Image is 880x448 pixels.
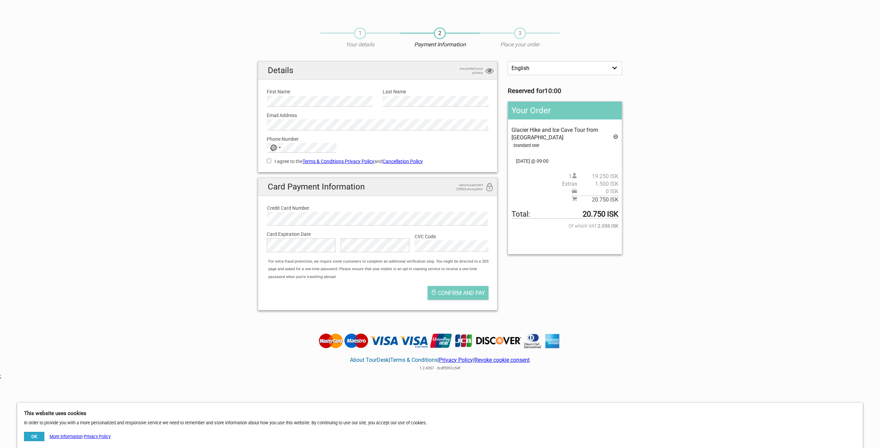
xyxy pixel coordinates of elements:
[474,357,530,363] a: Revoke cookie consent
[514,27,526,39] span: 3
[577,173,618,180] span: 19.250 ISK
[390,357,438,363] a: Terms & Conditions
[49,434,82,439] a: More information
[511,127,598,141] span: Glacier Hike and Ice Cave Tour from [GEOGRAPHIC_DATA]
[577,180,618,188] span: 1.500 ISK
[480,41,560,48] p: Place your order
[434,27,446,39] span: 2
[415,233,488,240] label: CVC Code
[258,61,497,80] h2: Details
[449,67,483,75] span: we protect your privacy
[511,157,618,165] span: [DATE] @ 09:00
[598,222,618,230] strong: 2.056 ISK
[354,27,366,39] span: 1
[345,159,374,164] a: Privacy Policy
[508,87,622,95] h3: Reserved for
[84,434,111,439] a: Privacy Policy
[511,222,618,230] span: Of which VAT:
[267,143,284,152] button: Selected country
[419,366,460,370] span: 1.2.4357 - 3cdf5951c54f
[267,112,488,119] label: Email Address
[485,67,494,76] i: privacy protection
[508,102,622,119] h2: Your Order
[267,204,488,212] label: Credit Card Number
[583,210,618,218] strong: 20.750 ISK
[24,410,856,417] h5: This website uses cookies
[577,188,618,195] span: 0 ISK
[302,159,344,164] a: Terms & Conditions
[439,357,473,363] a: Privacy Policy
[513,142,618,149] div: Standard rate
[317,349,563,372] div: | | |
[24,432,44,441] button: OK
[350,357,389,363] a: About TourDesk
[267,230,488,238] label: Card Expiration Date
[17,403,863,448] div: In order to provide you with a more personalized and responsive service we need to remember and s...
[511,210,618,218] span: Total to be paid
[438,290,485,296] span: Confirm and pay
[317,333,563,349] img: Tourdesk accepts
[258,178,497,196] h2: Card Payment Information
[383,88,488,95] label: Last Name
[544,87,561,95] strong: 10:00
[265,258,497,281] div: For extra fraud protection, we require some customers to complete an additional verification step...
[428,286,488,300] button: Confirm and pay
[267,135,488,143] label: Phone Number
[562,180,618,188] span: Extras
[320,41,400,48] p: Your details
[572,188,618,195] span: Pickup price
[24,432,111,441] div: -
[449,183,483,191] span: secure payment 256bit encryption
[572,196,618,204] span: Subtotal
[267,88,372,95] label: First Name
[577,196,618,204] span: 20.750 ISK
[400,41,480,48] p: Payment Information
[267,158,488,165] label: I agree to the , and
[569,173,618,180] span: 1 person(s)
[485,183,494,192] i: 256bit encryption
[383,159,423,164] a: Cancellation Policy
